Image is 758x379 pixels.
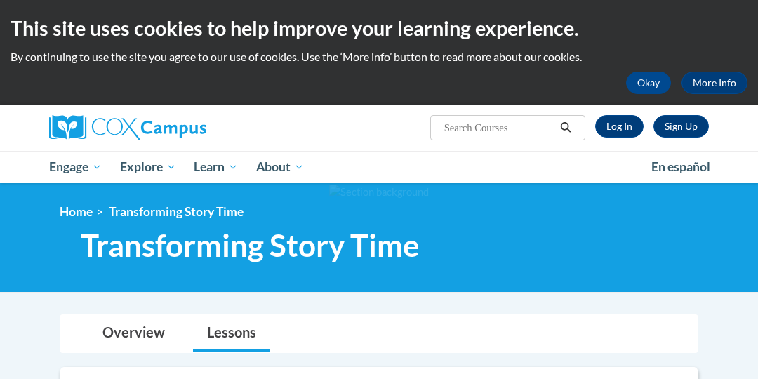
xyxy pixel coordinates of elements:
span: About [256,159,304,175]
a: Home [60,204,93,219]
p: By continuing to use the site you agree to our use of cookies. Use the ‘More info’ button to read... [11,49,747,65]
a: Overview [88,315,179,352]
span: Engage [49,159,102,175]
a: Register [653,115,709,138]
img: Cox Campus [49,115,206,140]
a: Engage [40,151,111,183]
a: En español [642,152,719,182]
a: About [247,151,313,183]
h2: This site uses cookies to help improve your learning experience. [11,14,747,42]
input: Search Courses [443,119,555,136]
a: Explore [111,151,185,183]
a: More Info [681,72,747,94]
span: Transforming Story Time [109,204,244,219]
span: En español [651,159,710,174]
a: Log In [595,115,644,138]
a: Cox Campus [49,115,255,140]
button: Okay [626,72,671,94]
span: Explore [120,159,176,175]
a: Learn [185,151,247,183]
span: Transforming Story Time [81,227,420,264]
button: Search [555,119,576,136]
span: Learn [194,159,238,175]
a: Lessons [193,315,270,352]
img: Section background [329,185,429,200]
div: Main menu [39,151,719,183]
